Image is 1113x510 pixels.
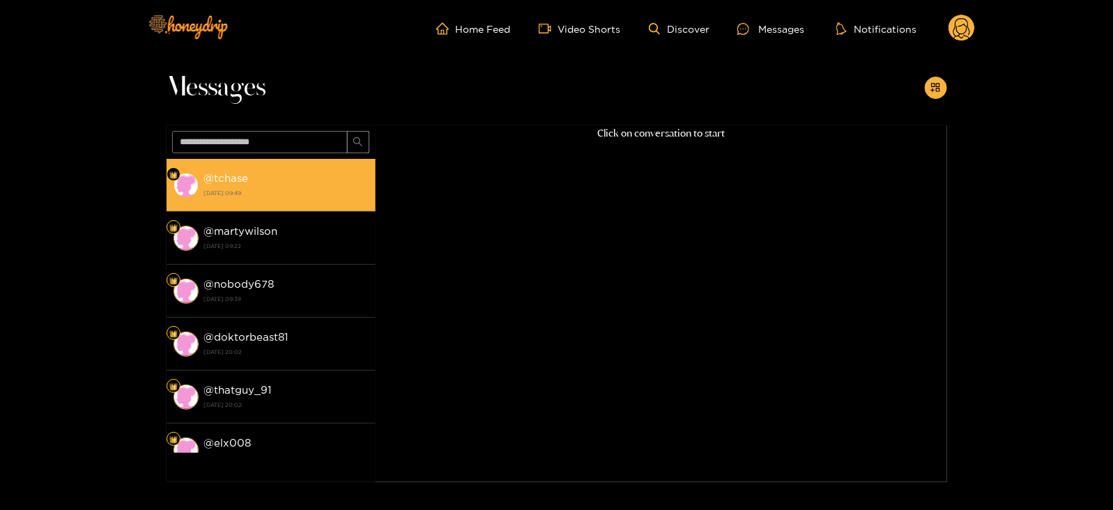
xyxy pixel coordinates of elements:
a: Discover [649,23,709,35]
a: Home Feed [436,22,511,35]
button: search [347,131,369,153]
strong: @ nobody678 [204,278,275,290]
strong: [DATE] 20:02 [204,399,369,411]
img: conversation [174,279,199,304]
strong: [DATE] 09:22 [204,240,369,252]
strong: [DATE] 20:02 [204,346,369,358]
button: appstore-add [925,77,947,99]
button: Notifications [832,22,921,36]
img: conversation [174,332,199,357]
img: Fan Level [169,382,178,391]
strong: @ thatguy_91 [204,384,272,396]
strong: @ tchase [204,172,249,184]
span: home [436,22,456,35]
img: conversation [174,173,199,198]
img: Fan Level [169,171,178,179]
p: Click on conversation to start [376,125,947,141]
strong: [DATE] 09:49 [204,187,369,199]
span: video-camera [539,22,558,35]
a: Video Shorts [539,22,621,35]
strong: @ doktorbeast81 [204,331,289,343]
img: conversation [174,226,199,251]
strong: [DATE] 09:38 [204,293,369,305]
strong: @ elx008 [204,437,252,449]
img: Fan Level [169,330,178,338]
span: Messages [167,71,266,105]
span: appstore-add [930,82,941,94]
strong: @ martywilson [204,225,278,237]
img: Fan Level [169,435,178,444]
img: conversation [174,385,199,410]
span: search [353,137,363,148]
strong: [DATE] 20:02 [204,451,369,464]
img: conversation [174,438,199,463]
img: Fan Level [169,277,178,285]
div: Messages [737,21,804,37]
img: Fan Level [169,224,178,232]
